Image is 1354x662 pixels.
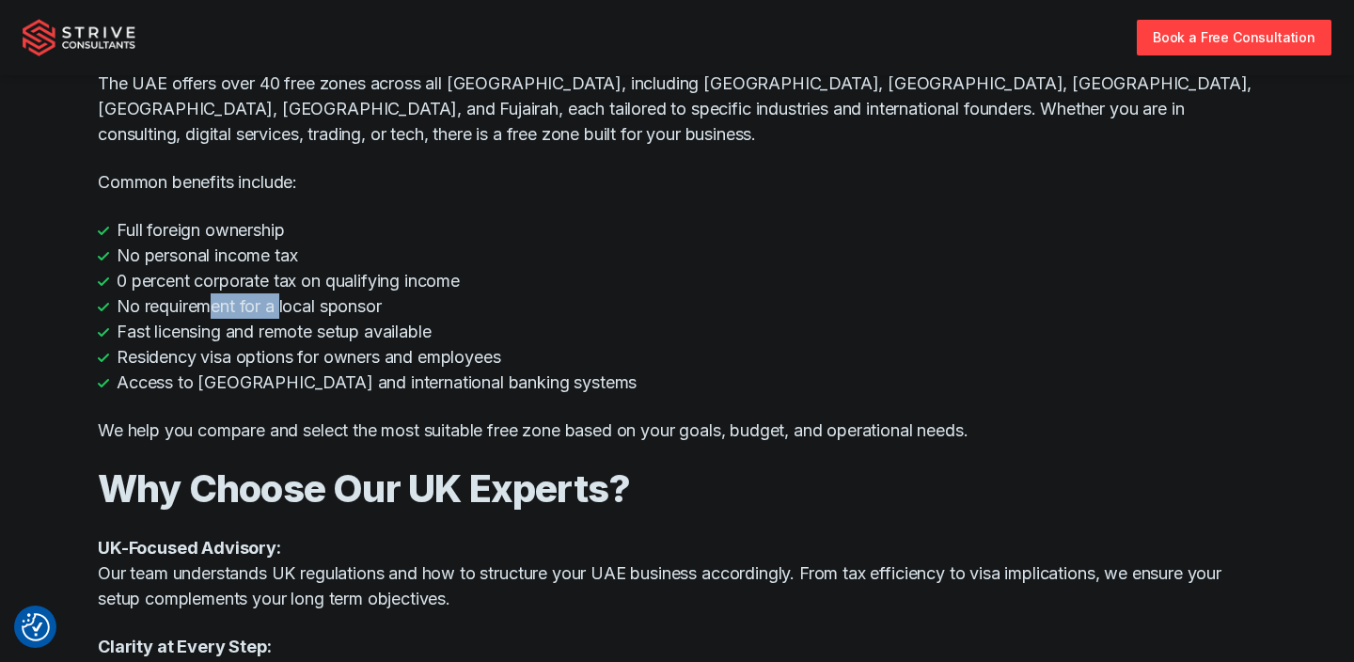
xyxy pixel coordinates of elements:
[98,243,1256,268] li: No personal income tax
[98,169,1256,195] p: Common benefits include:
[23,19,135,56] img: Strive Consultants
[98,268,1256,293] li: 0 percent corporate tax on qualifying income
[22,613,50,641] img: Revisit consent button
[98,293,1256,319] li: No requirement for a local sponsor
[98,344,1256,370] li: Residency visa options for owners and employees
[98,45,1256,147] p: The UAE offers over 40 free zones across all [GEOGRAPHIC_DATA], including [GEOGRAPHIC_DATA], [GEO...
[98,637,271,656] strong: Clarity at Every Step:
[98,538,281,558] strong: UK-Focused Advisory:
[98,370,1256,395] li: Access to [GEOGRAPHIC_DATA] and international banking systems
[98,465,1256,512] h2: Why Choose Our UK Experts?
[1137,20,1331,55] a: Book a Free Consultation
[98,418,1256,443] p: We help you compare and select the most suitable free zone based on your goals, budget, and opera...
[98,319,1256,344] li: Fast licensing and remote setup available
[98,535,1256,611] p: Our team understands UK regulations and how to structure your UAE business accordingly. From tax ...
[22,613,50,641] button: Consent Preferences
[98,217,1256,243] li: Full foreign ownership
